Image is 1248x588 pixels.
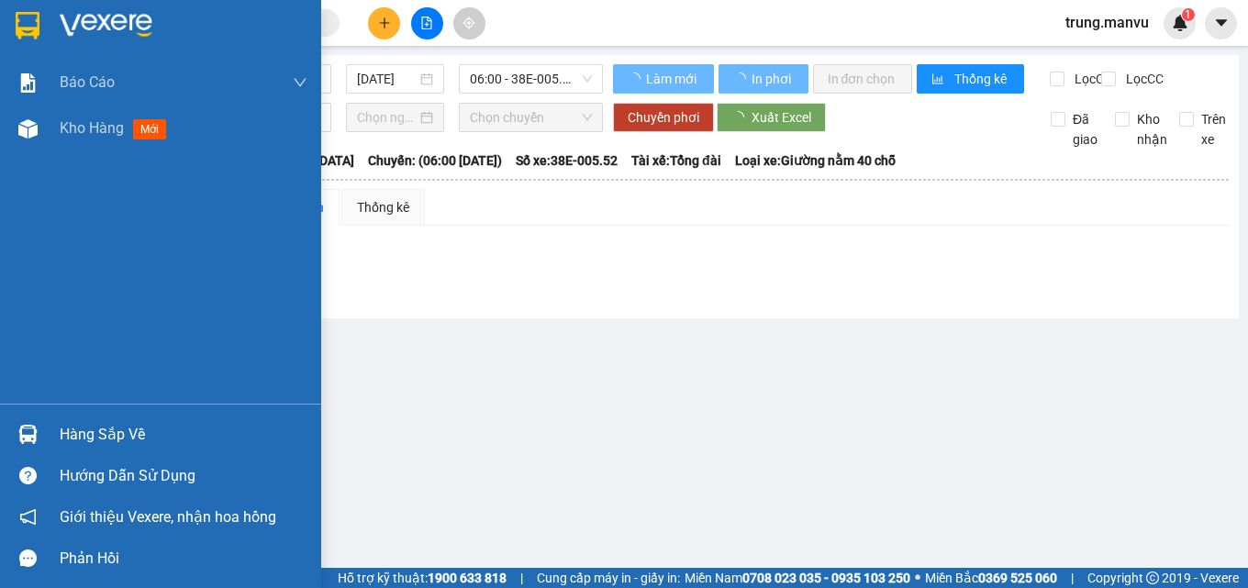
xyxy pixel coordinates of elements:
[18,73,38,93] img: solution-icon
[717,103,826,132] button: Xuất Excel
[685,568,910,588] span: Miền Nam
[293,75,307,90] span: down
[931,72,947,87] span: bar-chart
[628,72,643,85] span: loading
[19,549,37,567] span: message
[368,150,502,171] span: Chuyến: (06:00 [DATE])
[1213,15,1230,31] span: caret-down
[60,462,307,490] div: Hướng dẫn sử dụng
[1130,109,1175,150] span: Kho nhận
[917,64,1024,94] button: bar-chartThống kê
[19,467,37,484] span: question-circle
[520,568,523,588] span: |
[516,150,618,171] span: Số xe: 38E-005.52
[60,545,307,572] div: Phản hồi
[1172,15,1188,31] img: icon-new-feature
[453,7,485,39] button: aim
[18,425,38,444] img: warehouse-icon
[1065,109,1105,150] span: Đã giao
[1071,568,1074,588] span: |
[16,12,39,39] img: logo-vxr
[1185,8,1191,21] span: 1
[60,421,307,449] div: Hàng sắp về
[470,65,592,93] span: 06:00 - 38E-005.52
[752,69,794,89] span: In phơi
[742,571,910,585] strong: 0708 023 035 - 0935 103 250
[357,107,418,128] input: Chọn ngày
[735,150,896,171] span: Loại xe: Giường nằm 40 chỗ
[428,571,507,585] strong: 1900 633 818
[613,64,714,94] button: Làm mới
[357,197,409,217] div: Thống kê
[60,119,124,137] span: Kho hàng
[1051,11,1164,34] span: trung.manvu
[646,69,699,89] span: Làm mới
[978,571,1057,585] strong: 0369 525 060
[462,17,475,29] span: aim
[613,103,714,132] button: Chuyển phơi
[631,150,721,171] span: Tài xế: Tổng đài
[719,64,808,94] button: In phơi
[411,7,443,39] button: file-add
[813,64,913,94] button: In đơn chọn
[18,119,38,139] img: warehouse-icon
[954,69,1009,89] span: Thống kê
[60,71,115,94] span: Báo cáo
[925,568,1057,588] span: Miền Bắc
[357,69,418,89] input: 14/08/2025
[1194,109,1233,150] span: Trên xe
[1146,571,1159,584] span: copyright
[1205,7,1237,39] button: caret-down
[420,17,433,29] span: file-add
[19,508,37,526] span: notification
[60,505,276,528] span: Giới thiệu Vexere, nhận hoa hồng
[1182,8,1195,21] sup: 1
[470,104,592,131] span: Chọn chuyến
[915,574,920,582] span: ⚪️
[1119,69,1166,89] span: Lọc CC
[378,17,391,29] span: plus
[338,568,507,588] span: Hỗ trợ kỹ thuật:
[733,72,749,85] span: loading
[1067,69,1115,89] span: Lọc CR
[133,119,166,139] span: mới
[368,7,400,39] button: plus
[537,568,680,588] span: Cung cấp máy in - giấy in:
